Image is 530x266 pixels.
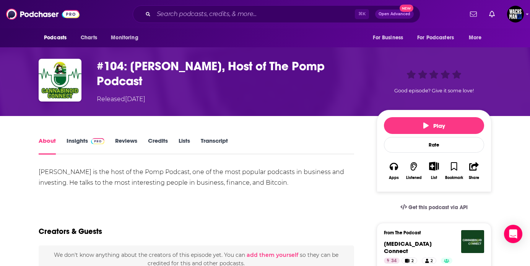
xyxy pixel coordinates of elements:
[39,31,76,45] button: open menu
[412,31,465,45] button: open menu
[384,230,478,235] h3: From The Podcast
[39,167,354,188] div: [PERSON_NAME] is the host of the Pomp Podcast, one of the most popular podcasts in business and i...
[384,157,404,185] button: Apps
[375,10,414,19] button: Open AdvancedNew
[76,31,102,45] a: Charts
[91,138,104,144] img: Podchaser Pro
[408,204,468,211] span: Get this podcast via API
[426,162,442,170] button: Show More Button
[507,6,524,23] span: Logged in as WachsmanNY
[467,8,480,21] a: Show notifications dropdown
[469,176,479,180] div: Share
[44,32,67,43] span: Podcasts
[431,175,437,180] div: List
[384,258,400,264] a: 34
[507,6,524,23] img: User Profile
[384,137,484,153] div: Rate
[384,240,432,255] a: Cannabinoid Connect
[394,198,474,217] a: Get this podcast via API
[384,240,432,255] span: [MEDICAL_DATA] Connect
[424,157,444,185] div: Show More ButtonList
[39,137,56,155] a: About
[417,32,454,43] span: For Podcasters
[106,31,148,45] button: open menu
[384,117,484,134] button: Play
[411,257,414,265] span: 2
[373,32,403,43] span: For Business
[39,227,102,236] h2: Creators & Guests
[394,88,474,94] span: Good episode? Give it some love!
[389,176,399,180] div: Apps
[133,5,420,23] div: Search podcasts, credits, & more...
[39,59,81,102] img: #104: Anthony Pompliano, Host of The Pomp Podcast
[148,137,168,155] a: Credits
[355,9,369,19] span: ⌘ K
[404,157,424,185] button: Listened
[402,258,417,264] a: 2
[367,31,413,45] button: open menu
[423,122,445,129] span: Play
[463,31,491,45] button: open menu
[379,12,410,16] span: Open Advanced
[445,176,463,180] div: Bookmark
[6,7,80,21] img: Podchaser - Follow, Share and Rate Podcasts
[431,257,433,265] span: 2
[111,32,138,43] span: Monitoring
[469,32,482,43] span: More
[406,176,422,180] div: Listened
[461,230,484,253] img: Cannabinoid Connect
[247,252,298,258] button: add them yourself
[486,8,498,21] a: Show notifications dropdown
[464,157,484,185] button: Share
[81,32,97,43] span: Charts
[507,6,524,23] button: Show profile menu
[97,59,364,89] h1: #104: Anthony Pompliano, Host of The Pomp Podcast
[422,258,436,264] a: 2
[201,137,228,155] a: Transcript
[154,8,355,20] input: Search podcasts, credits, & more...
[67,137,104,155] a: InsightsPodchaser Pro
[444,157,464,185] button: Bookmark
[179,137,190,155] a: Lists
[97,95,145,104] div: Released [DATE]
[504,225,522,243] div: Open Intercom Messenger
[400,5,413,12] span: New
[391,257,397,265] span: 34
[115,137,137,155] a: Reviews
